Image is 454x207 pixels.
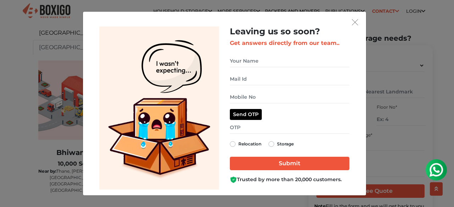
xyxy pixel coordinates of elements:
img: Boxigo Customer Shield [230,176,237,183]
img: whatsapp-icon.svg [7,7,21,21]
img: exit [352,19,358,25]
label: Storage [277,140,294,148]
label: Relocation [238,140,261,148]
input: Mail Id [230,73,349,85]
input: OTP [230,121,349,134]
h3: Get answers directly from our team.. [230,40,349,46]
div: Trusted by more than 20,000 customers. [230,176,349,183]
input: Your Name [230,55,349,67]
img: Lead Welcome Image [99,27,219,190]
button: Send OTP [230,109,262,120]
h2: Leaving us so soon? [230,27,349,37]
input: Mobile No [230,91,349,103]
input: Submit [230,157,349,170]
